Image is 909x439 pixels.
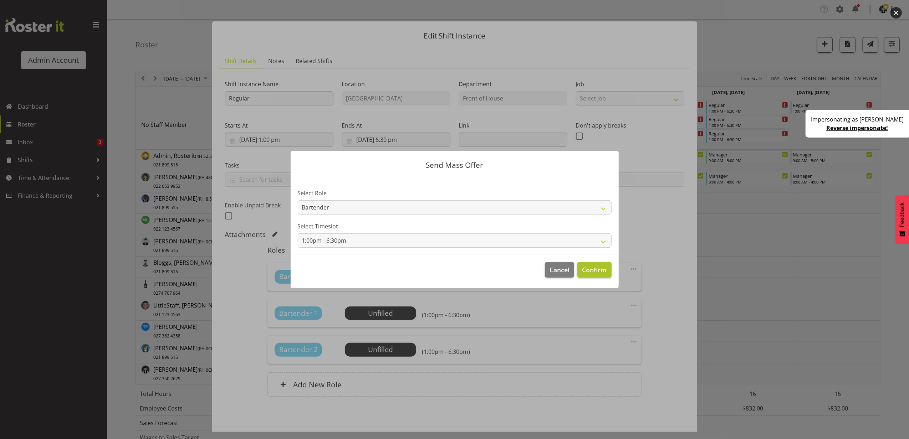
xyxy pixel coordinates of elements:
[827,124,888,132] a: Reverse impersonate!
[899,202,905,227] span: Feedback
[545,262,574,278] button: Cancel
[582,265,607,274] span: Confirm
[895,195,909,244] button: Feedback - Show survey
[298,189,612,197] label: Select Role
[577,262,611,278] button: Confirm
[550,265,570,274] span: Cancel
[298,161,612,169] p: Send Mass Offer
[298,222,612,231] label: Select Timeslot
[811,115,904,124] p: Impersonating as [PERSON_NAME]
